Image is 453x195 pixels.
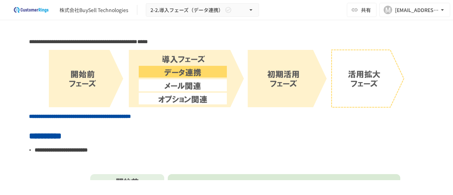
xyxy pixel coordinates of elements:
[146,3,259,17] button: 2-2.導入フェーズ（データ連携）
[379,3,450,17] button: M[EMAIL_ADDRESS][DOMAIN_NAME]
[384,6,392,14] div: M
[8,4,54,16] img: 2eEvPB0nRDFhy0583kMjGN2Zv6C2P7ZKCFl8C3CzR0M
[395,6,439,15] div: [EMAIL_ADDRESS][DOMAIN_NAME]
[59,6,128,14] div: 株式会社BuySell Technologies
[361,6,371,14] span: 共有
[150,6,223,15] span: 2-2.導入フェーズ（データ連携）
[347,3,377,17] button: 共有
[49,50,405,109] img: EeG4uIVNOdDAfz35hWkQsChP7AYi2VYCA4xTGkdvAO1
